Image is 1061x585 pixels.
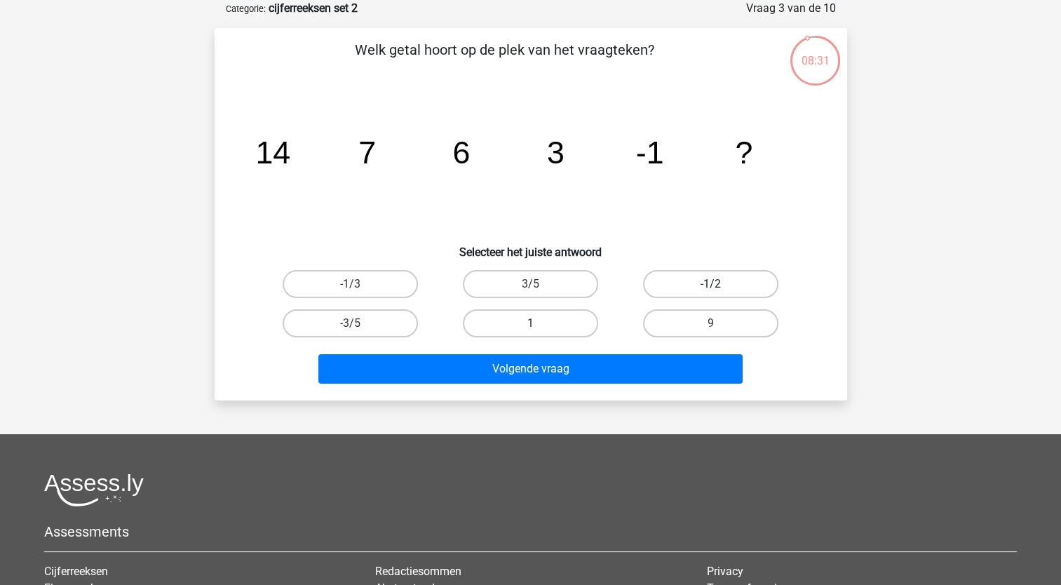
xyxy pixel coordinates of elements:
a: Cijferreeksen [44,565,108,578]
tspan: 14 [255,135,290,170]
strong: cijferreeksen set 2 [269,1,358,15]
tspan: -1 [635,135,663,170]
label: 3/5 [463,270,598,298]
label: -1/3 [283,270,418,298]
tspan: 7 [358,135,376,170]
tspan: ? [735,135,752,170]
label: 1 [463,309,598,337]
label: -3/5 [283,309,418,337]
tspan: 3 [546,135,564,170]
button: Volgende vraag [318,354,743,384]
a: Privacy [707,565,743,578]
label: -1/2 [643,270,778,298]
div: 08:31 [789,34,842,69]
label: 9 [643,309,778,337]
img: Assessly logo [44,473,144,506]
h5: Assessments [44,523,1017,540]
tspan: 6 [452,135,470,170]
small: Categorie: [226,4,266,14]
h6: Selecteer het juiste antwoord [237,234,825,259]
p: Welk getal hoort op de plek van het vraagteken? [237,39,772,81]
a: Redactiesommen [375,565,461,578]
